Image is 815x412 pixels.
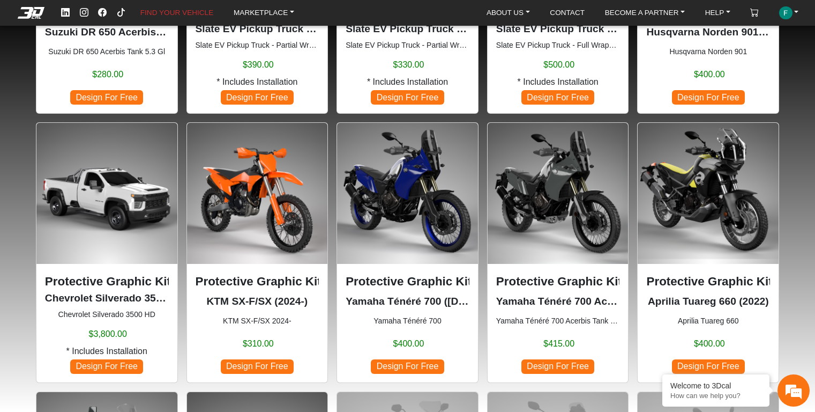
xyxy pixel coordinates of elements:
p: Protective Graphic Kit [196,273,319,291]
div: Yamaha Ténéré 700 Acerbis Tank 6.1 Gl [487,122,629,383]
a: HELP [701,5,735,20]
small: Chevrolet Silverado 3500 HD [45,309,169,320]
p: Suzuki DR 650 Acerbis Tank 5.3 Gl (1996-2024) [45,25,169,40]
img: Silverado 3500 HDnull2020-2023 [36,123,177,264]
p: Chevrolet Silverado 3500 HD (2020-2023) [45,291,169,306]
span: Design For Free [70,90,143,105]
span: Design For Free [221,359,294,374]
span: $415.00 [543,337,574,350]
small: Aprilia Tuareg 660 [646,315,770,327]
span: Design For Free [521,359,594,374]
div: Aprilia Tuareg 660 [637,122,779,383]
div: Chevrolet Silverado 3500 HD [36,122,178,383]
small: Husqvarna Norden 901 [646,46,770,57]
span: $390.00 [243,58,274,71]
span: Design For Free [371,359,444,374]
span: $280.00 [92,68,123,81]
img: SX-F/SXnull2024- [187,123,328,264]
small: Slate EV Pickup Truck - Partial Wrapping Kit [346,40,469,51]
img: Tuareg 660null2022 [638,123,779,264]
p: Aprilia Tuareg 660 (2022) [646,294,770,310]
small: Suzuki DR 650 Acerbis Tank 5.3 Gl [45,46,169,57]
span: * Includes Installation [518,76,599,89]
small: Slate EV Pickup Truck - Partial Wrapping Kit [196,40,319,51]
img: Ténéré 700null2019-2024 [337,123,478,264]
p: Protective Graphic Kit [45,273,169,291]
p: Protective Graphic Kit [496,273,620,291]
a: MARKETPLACE [229,5,298,20]
div: KTM SX-F/SX 2024- [186,122,328,383]
small: KTM SX-F/SX 2024- [196,315,319,327]
span: $400.00 [694,337,725,350]
span: $500.00 [543,58,574,71]
span: Design For Free [371,90,444,105]
span: $3,800.00 [89,328,127,341]
span: * Includes Installation [66,345,147,358]
span: * Includes Installation [367,76,448,89]
p: Yamaha Ténéré 700 (2019-2024) [346,294,469,310]
p: Slate EV Pickup Truck Full Set (2026) [496,21,620,37]
p: Slate EV Pickup Truck Half Top Set (2026) [196,21,319,37]
p: Husqvarna Norden 901 (2021-2024) [646,25,770,40]
p: Protective Graphic Kit [346,273,469,291]
div: Yamaha Ténéré 700 [337,122,478,383]
p: Slate EV Pickup Truck Half Bottom Set (2026) [346,21,469,37]
span: $400.00 [694,68,725,81]
small: Yamaha Ténéré 700 Acerbis Tank 6.1 Gl [496,315,620,327]
span: $400.00 [393,337,424,350]
span: Design For Free [221,90,294,105]
span: Design For Free [70,359,143,374]
p: How can we help you? [670,392,761,400]
span: $310.00 [243,337,274,350]
span: Design For Free [672,90,745,105]
small: Yamaha Ténéré 700 [346,315,469,327]
a: BECOME A PARTNER [601,5,689,20]
span: $330.00 [393,58,424,71]
span: Design For Free [672,359,745,374]
p: Protective Graphic Kit [646,273,770,291]
a: ABOUT US [482,5,534,20]
p: KTM SX-F/SX (2024-) [196,294,319,310]
a: FIND YOUR VEHICLE [136,5,218,20]
img: Ténéré 700 Acerbis Tank 6.1 Gl2019-2024 [488,123,629,264]
small: Slate EV Pickup Truck - Full Wrapping Kit [496,40,620,51]
div: Welcome to 3Dcal [670,381,761,390]
span: * Includes Installation [216,76,297,89]
p: Yamaha Ténéré 700 Acerbis Tank 6.1 Gl (2019-2024) [496,294,620,310]
a: CONTACT [545,5,589,20]
span: Design For Free [521,90,594,105]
